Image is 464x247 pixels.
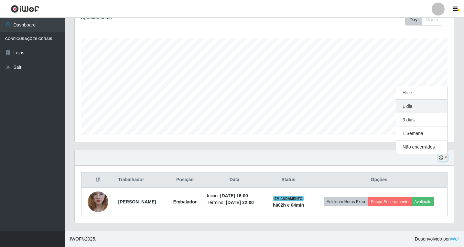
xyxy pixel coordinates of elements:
li: Início: [207,192,262,199]
th: Data [203,172,266,188]
th: Trabalhador [114,172,167,188]
button: 1 dia [396,100,447,113]
li: Término: [207,199,262,206]
div: First group [405,14,442,26]
button: 3 dias [396,113,447,127]
div: Toolbar with button groups [405,14,448,26]
strong: [PERSON_NAME] [118,199,156,204]
strong: Embalador [173,199,197,204]
button: Day [405,14,422,26]
time: [DATE] 16:00 [220,193,248,198]
span: EM ANDAMENTO [273,196,304,201]
button: Adicionar Horas Extra [324,197,368,206]
th: Status [266,172,311,188]
button: Hoje [396,86,447,100]
button: Não encerrados [396,140,447,154]
th: Posição [167,172,203,188]
span: Desenvolvido por [415,236,459,242]
button: 1 Semana [396,127,447,140]
button: Forçar Encerramento [368,197,411,206]
img: CoreUI Logo [11,5,39,13]
th: Opções [311,172,447,188]
time: [DATE] 22:00 [226,200,254,205]
button: Avaliação [411,197,434,206]
strong: há 02 h e 04 min [273,202,304,208]
a: iWof [450,236,459,242]
button: Month [421,14,442,26]
span: © 2025 . [70,236,96,242]
img: 1759538032678.jpeg [88,179,108,225]
span: IWOF [70,236,82,242]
